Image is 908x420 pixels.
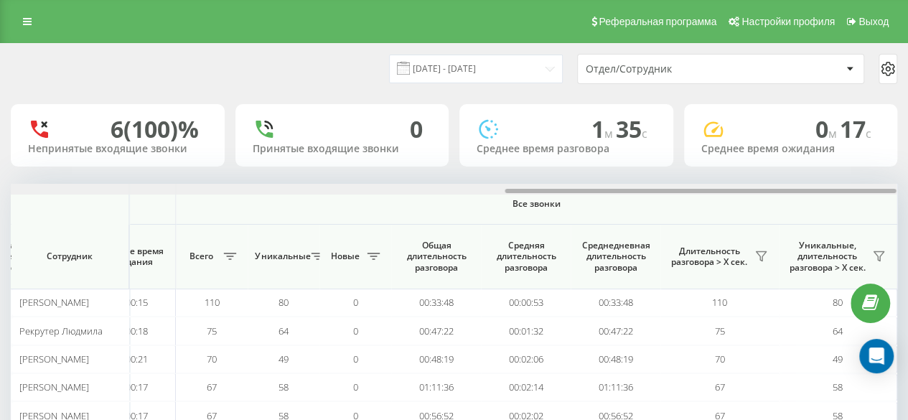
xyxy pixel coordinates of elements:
span: Новые [327,251,362,262]
div: Принятые входящие звонки [253,143,432,155]
span: 17 [840,113,871,144]
span: Рекрутер Людмила [19,325,102,337]
span: 67 [715,381,725,393]
td: 00:00:18 [86,317,176,345]
span: [PERSON_NAME] [19,296,88,309]
td: 00:47:22 [571,317,660,345]
td: 00:00:53 [481,289,571,317]
td: 00:48:19 [391,345,481,373]
span: 0 [353,296,358,309]
span: Длительность разговора > Х сек. [668,246,750,268]
span: 110 [712,296,727,309]
td: 00:48:19 [571,345,660,373]
span: 75 [207,325,217,337]
span: 110 [205,296,220,309]
span: 80 [833,296,843,309]
span: Уникальные [255,251,306,262]
span: 80 [279,296,289,309]
span: 64 [279,325,289,337]
td: 00:02:14 [481,373,571,401]
span: 49 [833,353,843,365]
div: Среднее время ожидания [701,143,881,155]
span: 0 [353,353,358,365]
span: 58 [279,381,289,393]
span: 64 [833,325,843,337]
span: м [828,126,840,141]
div: Непринятые входящие звонки [28,143,207,155]
span: 0 [353,325,358,337]
span: Настройки профиля [741,16,835,27]
div: Среднее время разговора [477,143,656,155]
div: Отдел/Сотрудник [586,63,757,75]
span: 1 [591,113,616,144]
span: 70 [207,353,217,365]
span: Средняя длительность разговора [492,240,560,274]
span: Среднедневная длительность разговора [581,240,650,274]
span: 70 [715,353,725,365]
td: 00:00:15 [86,289,176,317]
span: 75 [715,325,725,337]
td: 00:02:06 [481,345,571,373]
td: 00:00:21 [86,345,176,373]
td: 01:11:36 [571,373,660,401]
td: 00:33:48 [391,289,481,317]
span: Среднее время ожидания [97,246,164,268]
td: 00:47:22 [391,317,481,345]
span: Сотрудник [23,251,116,262]
span: Всего [183,251,219,262]
span: Все звонки [218,198,854,210]
span: 0 [815,113,840,144]
span: Общая длительность разговора [402,240,470,274]
span: Реферальная программа [599,16,716,27]
span: Уникальные, длительность разговора > Х сек. [786,240,868,274]
span: [PERSON_NAME] [19,381,88,393]
div: 6 (100)% [111,116,199,143]
span: [PERSON_NAME] [19,353,88,365]
td: 00:33:48 [571,289,660,317]
span: 49 [279,353,289,365]
span: c [642,126,647,141]
span: м [604,126,616,141]
div: 0 [410,116,423,143]
td: 01:11:36 [391,373,481,401]
span: Выход [858,16,889,27]
span: 0 [353,381,358,393]
td: 00:01:32 [481,317,571,345]
span: 35 [616,113,647,144]
div: Open Intercom Messenger [859,339,894,373]
span: 58 [833,381,843,393]
span: 67 [207,381,217,393]
td: 00:00:17 [86,373,176,401]
span: c [866,126,871,141]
